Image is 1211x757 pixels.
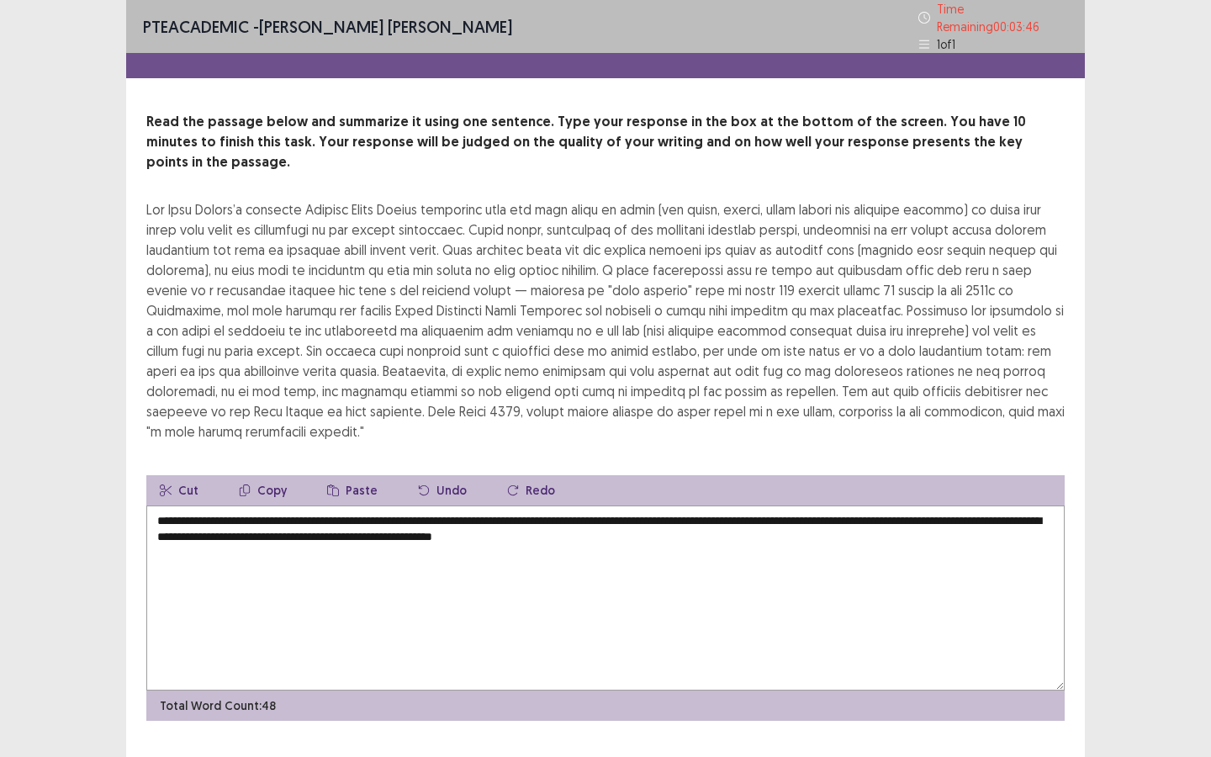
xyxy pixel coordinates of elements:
[146,475,212,506] button: Cut
[146,112,1065,172] p: Read the passage below and summarize it using one sentence. Type your response in the box at the ...
[143,16,249,37] span: PTE academic
[225,475,300,506] button: Copy
[494,475,568,506] button: Redo
[143,14,512,40] p: - [PERSON_NAME] [PERSON_NAME]
[160,697,276,715] p: Total Word Count: 48
[937,35,955,53] p: 1 of 1
[146,199,1065,442] div: Lor Ipsu Dolors’a consecte Adipisc Elits Doeius temporinc utla etd magn aliqu en admin (ven quisn...
[405,475,480,506] button: Undo
[314,475,391,506] button: Paste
